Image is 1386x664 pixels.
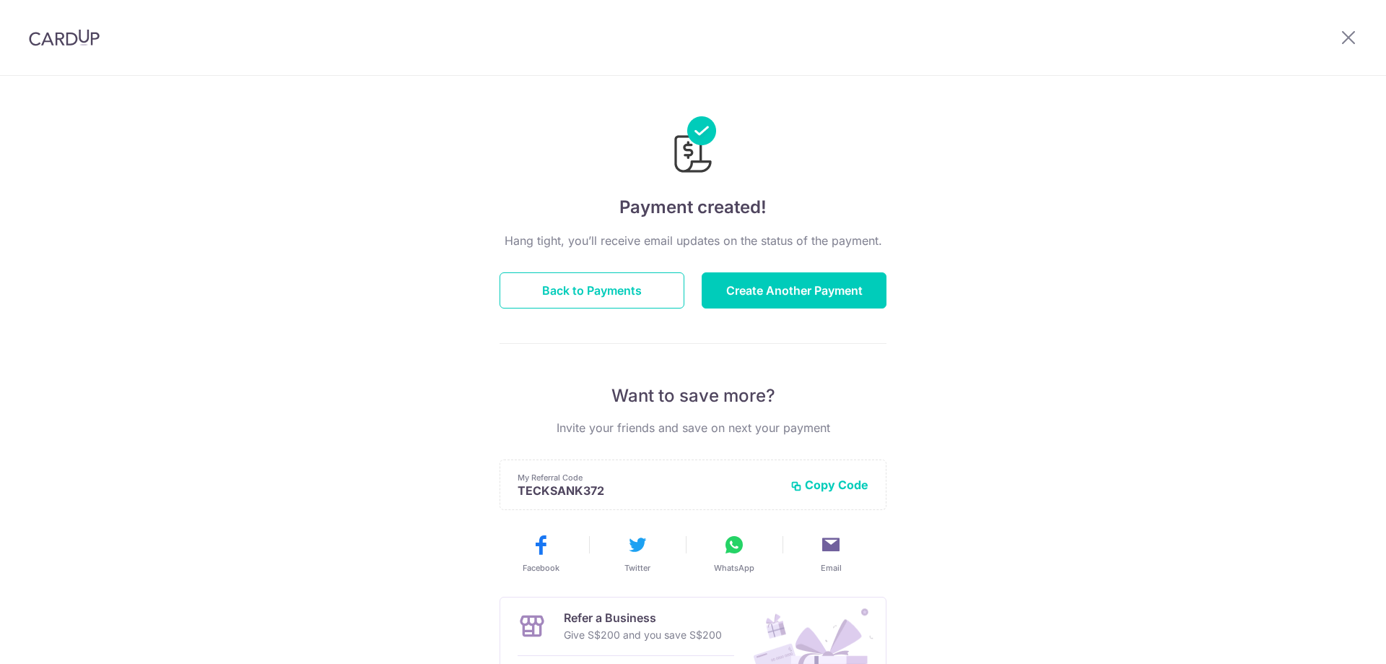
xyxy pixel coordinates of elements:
[523,562,559,574] span: Facebook
[498,533,583,574] button: Facebook
[500,194,886,220] h4: Payment created!
[1290,621,1372,657] iframe: Opens a widget where you can find more information
[500,232,886,249] p: Hang tight, you’ll receive email updates on the status of the payment.
[518,472,779,483] p: My Referral Code
[670,116,716,177] img: Payments
[564,609,722,626] p: Refer a Business
[790,478,868,492] button: Copy Code
[624,562,650,574] span: Twitter
[500,384,886,408] p: Want to save more?
[29,29,100,46] img: CardUp
[714,562,754,574] span: WhatsApp
[821,562,842,574] span: Email
[702,272,886,309] button: Create Another Payment
[692,533,777,574] button: WhatsApp
[518,483,779,498] p: TECKSANK372
[500,419,886,436] p: Invite your friends and save on next your payment
[595,533,680,574] button: Twitter
[564,626,722,644] p: Give S$200 and you save S$200
[788,533,873,574] button: Email
[500,272,684,309] button: Back to Payments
